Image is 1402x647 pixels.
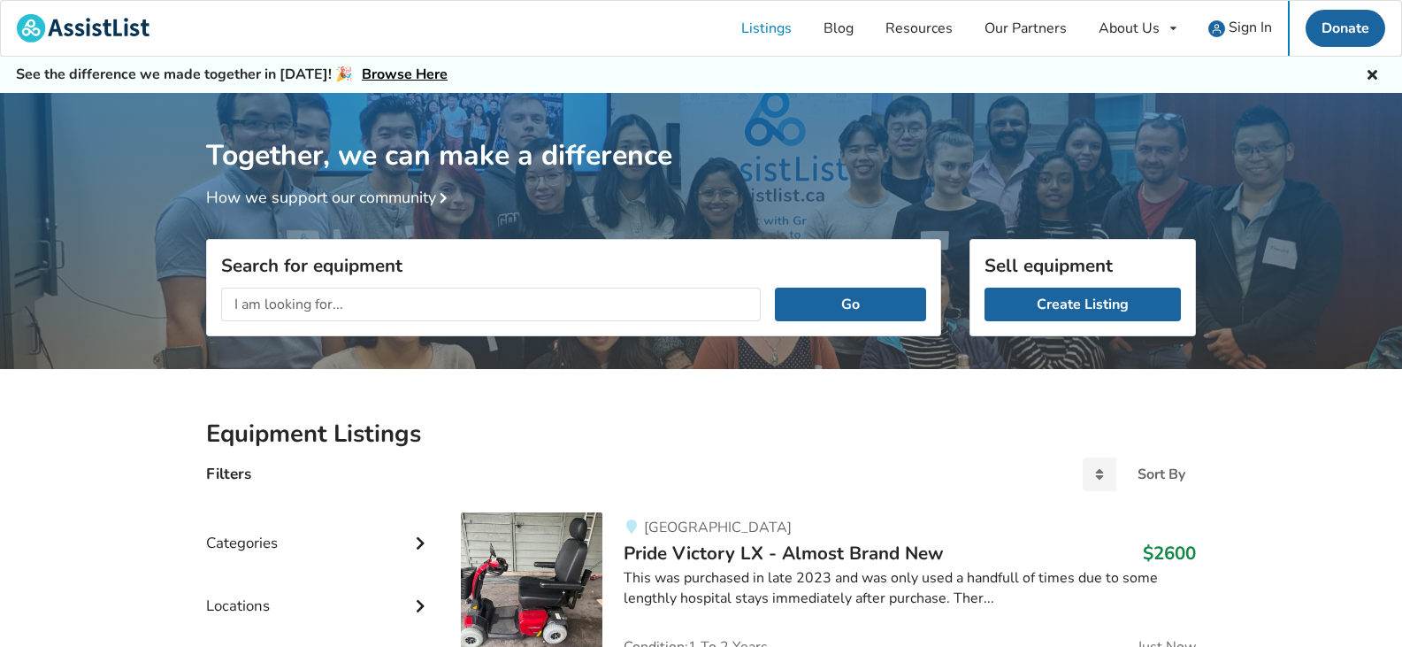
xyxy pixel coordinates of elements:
h3: $2600 [1143,542,1196,565]
div: This was purchased in late 2023 and was only used a handfull of times due to some lengthly hospit... [624,568,1196,609]
input: I am looking for... [221,288,761,321]
span: [GEOGRAPHIC_DATA] [644,518,792,537]
a: How we support our community [206,187,454,208]
a: user icon Sign In [1192,1,1288,56]
h2: Equipment Listings [206,419,1196,450]
a: Our Partners [969,1,1083,56]
a: Resources [870,1,969,56]
div: Sort By [1138,467,1185,481]
h3: Search for equipment [221,254,926,277]
a: Create Listing [984,288,1181,321]
a: Donate [1306,10,1385,47]
span: Pride Victory LX - Almost Brand New [624,541,944,566]
h1: Together, we can make a difference [206,93,1196,173]
a: Listings [725,1,808,56]
h3: Sell equipment [984,254,1181,277]
img: user icon [1208,20,1225,37]
a: Blog [808,1,870,56]
span: Sign In [1229,18,1272,37]
h5: See the difference we made together in [DATE]! 🎉 [16,65,448,84]
h4: Filters [206,464,251,484]
div: About Us [1099,21,1160,35]
a: Browse Here [362,65,448,84]
div: Locations [206,561,433,624]
img: assistlist-logo [17,14,149,42]
button: Go [775,288,926,321]
div: Categories [206,498,433,561]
